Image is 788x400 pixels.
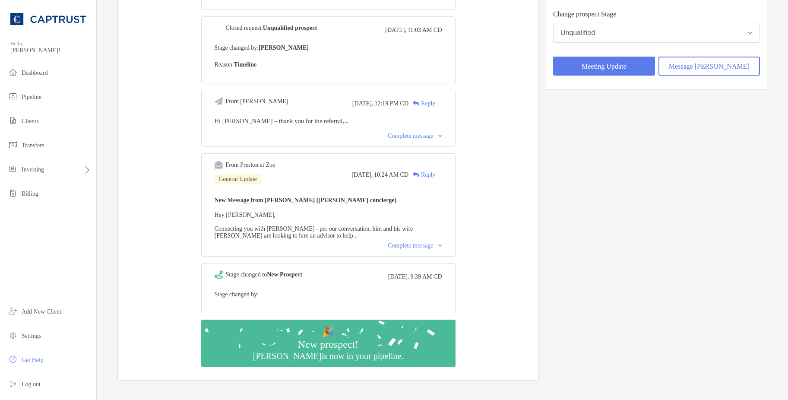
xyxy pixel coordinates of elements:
[10,47,91,54] span: [PERSON_NAME]!
[553,23,760,43] button: Unqualified
[215,270,223,279] img: Event icon
[22,166,44,173] span: Investing
[8,91,18,102] img: pipeline icon
[8,67,18,77] img: dashboard icon
[8,330,18,340] img: settings icon
[747,32,753,35] img: Open dropdown arrow
[215,161,223,169] img: Event icon
[22,308,61,315] span: Add New Client
[215,97,223,105] img: Event icon
[438,135,442,137] img: Chevron icon
[226,98,288,105] div: From [PERSON_NAME]
[553,9,760,19] p: Change prospect Stage
[226,271,302,278] div: Stage changed to
[267,271,302,278] b: New Prospect
[408,170,435,179] div: Reply
[215,117,349,124] span: Hi [PERSON_NAME] – thank you for the referral,...
[318,326,338,338] div: 🎉
[374,171,408,178] span: 10:24 AM CD
[410,273,442,280] span: 9:39 AM CD
[8,140,18,150] img: transfers icon
[22,381,41,387] span: Log out
[438,244,442,247] img: Chevron icon
[22,357,44,363] span: Get Help
[22,94,41,100] span: Pipeline
[22,333,41,339] span: Settings
[385,27,406,34] span: [DATE],
[10,3,86,35] img: CAPTRUST Logo
[8,188,18,198] img: billing icon
[250,351,407,361] div: [PERSON_NAME] is now in your pipeline.
[226,162,275,168] div: From Preston at Zoe
[374,100,408,107] span: 12:19 PM CD
[388,133,442,140] div: Complete message
[8,378,18,389] img: logout icon
[22,118,39,124] span: Clients
[8,164,18,174] img: investing icon
[215,59,442,70] p: Reason:
[215,24,223,32] img: Event icon
[22,70,48,76] span: Dashboard
[22,190,38,197] span: Billing
[8,306,18,316] img: add_new_client icon
[352,100,373,107] span: [DATE],
[215,42,442,53] p: Stage changed by:
[408,27,442,34] span: 11:03 AM CD
[8,115,18,126] img: clients icon
[560,29,595,37] div: Unqualified
[22,142,44,149] span: Transfers
[215,212,413,239] span: Hey [PERSON_NAME], Connecting you with [PERSON_NAME] - per our conversation, him and his wife [PE...
[413,172,419,178] img: Reply icon
[215,197,397,203] b: New Message from [PERSON_NAME] ([PERSON_NAME] concierge)
[8,354,18,365] img: get-help icon
[215,289,442,300] p: Stage changed by:
[408,99,435,108] div: Reply
[234,61,257,68] b: Timeline
[658,57,760,76] button: Message [PERSON_NAME]
[553,57,655,76] button: Meeting Update
[259,44,309,51] b: [PERSON_NAME]
[226,25,317,32] div: Closed request,
[294,338,362,351] div: New prospect!
[388,242,442,249] div: Complete message
[351,171,373,178] span: [DATE],
[215,174,261,184] div: General Update
[388,273,409,280] span: [DATE],
[263,25,317,31] b: Unqualified prospect
[201,320,456,360] img: Confetti
[413,101,419,106] img: Reply icon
